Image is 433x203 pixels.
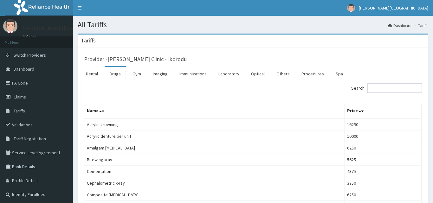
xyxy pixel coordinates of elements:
td: 6250 [345,189,422,201]
a: Immunizations [174,67,212,80]
span: [PERSON_NAME][GEOGRAPHIC_DATA] [359,5,428,11]
th: Name [84,104,345,119]
td: Cephalometric x-ray [84,177,345,189]
td: Bitewing xray [84,154,345,166]
p: [PERSON_NAME][GEOGRAPHIC_DATA] [22,26,116,31]
span: Switch Providers [14,52,46,58]
span: Dashboard [14,66,34,72]
h3: Provider - [PERSON_NAME] Clinic - Ikorodu [84,56,187,62]
td: 10000 [345,130,422,142]
td: Amalgam [MEDICAL_DATA] [84,142,345,154]
label: Search: [351,83,422,93]
li: Tariffs [412,23,428,28]
a: Online [22,35,37,39]
h1: All Tariffs [78,21,428,29]
img: User Image [3,19,17,33]
a: Gym [127,67,146,80]
img: User Image [347,4,355,12]
a: Laboratory [213,67,244,80]
td: 3750 [345,177,422,189]
a: Imaging [148,67,173,80]
span: Claims [14,94,26,100]
td: 6250 [345,142,422,154]
input: Search: [367,83,422,93]
a: Drugs [105,67,126,80]
a: Optical [246,67,270,80]
td: 4375 [345,166,422,177]
td: Cementation [84,166,345,177]
td: 16250 [345,118,422,130]
a: Others [271,67,295,80]
span: Tariff Negotiation [14,136,46,142]
td: Acrylic crowning [84,118,345,130]
a: Dashboard [388,23,411,28]
a: Procedures [296,67,329,80]
td: Composite [MEDICAL_DATA] [84,189,345,201]
th: Price [345,104,422,119]
h3: Tariffs [81,38,96,43]
a: Spa [331,67,348,80]
a: Dental [81,67,103,80]
span: Tariffs [14,108,25,114]
td: Acrylic denture per unit [84,130,345,142]
td: 5625 [345,154,422,166]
